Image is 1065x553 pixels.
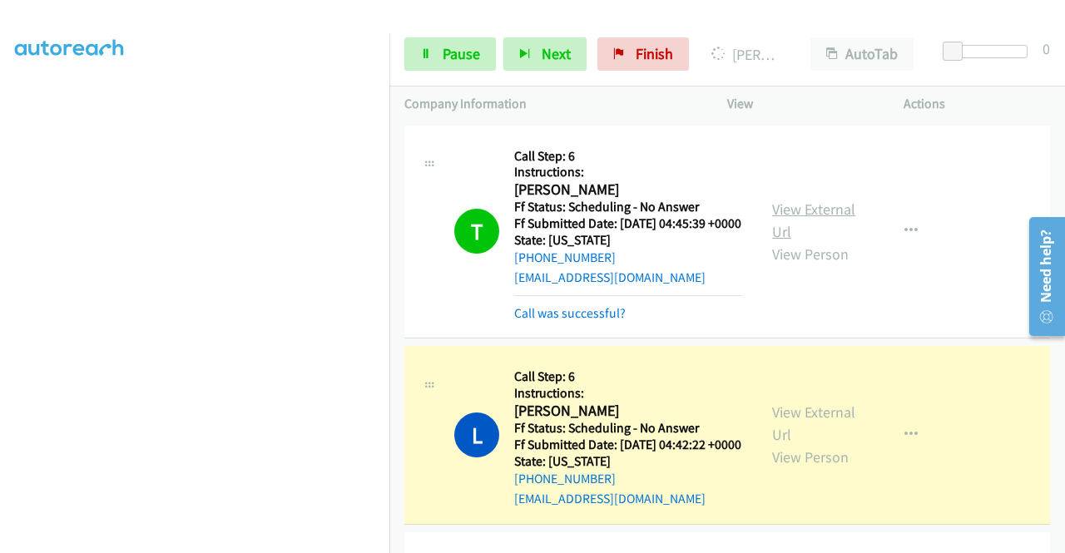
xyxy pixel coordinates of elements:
span: Finish [636,44,673,63]
a: View External Url [772,200,855,241]
a: View External Url [772,402,855,444]
h5: State: [US_STATE] [514,232,741,249]
h1: T [454,209,499,254]
a: [EMAIL_ADDRESS][DOMAIN_NAME] [514,491,706,506]
p: Actions [904,94,1050,114]
h1: L [454,412,499,457]
a: View Person [772,447,849,467]
button: Next [503,37,587,71]
h5: Ff Status: Scheduling - No Answer [514,420,741,437]
div: 0 [1043,37,1050,60]
h5: Call Step: 6 [514,368,741,385]
h2: [PERSON_NAME] [514,402,736,421]
h5: Ff Submitted Date: [DATE] 04:42:22 +0000 [514,437,741,453]
span: Pause [443,44,480,63]
h5: State: [US_STATE] [514,453,741,470]
p: Company Information [404,94,697,114]
span: Next [542,44,571,63]
button: AutoTab [810,37,914,71]
iframe: Resource Center [1018,210,1065,343]
p: View [727,94,874,114]
a: [EMAIL_ADDRESS][DOMAIN_NAME] [514,269,706,285]
h5: Call Step: 6 [514,148,741,165]
h5: Ff Submitted Date: [DATE] 04:45:39 +0000 [514,215,741,232]
p: [PERSON_NAME] [711,43,780,66]
h5: Instructions: [514,164,741,180]
h5: Ff Status: Scheduling - No Answer [514,199,741,215]
h5: Instructions: [514,385,741,402]
a: View Person [772,244,849,264]
a: Pause [404,37,496,71]
a: Call was successful? [514,305,626,321]
h2: [PERSON_NAME] [514,180,736,200]
a: Finish [597,37,689,71]
a: [PHONE_NUMBER] [514,249,616,265]
div: Delay between calls (in seconds) [951,45,1028,58]
a: [PHONE_NUMBER] [514,471,616,486]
